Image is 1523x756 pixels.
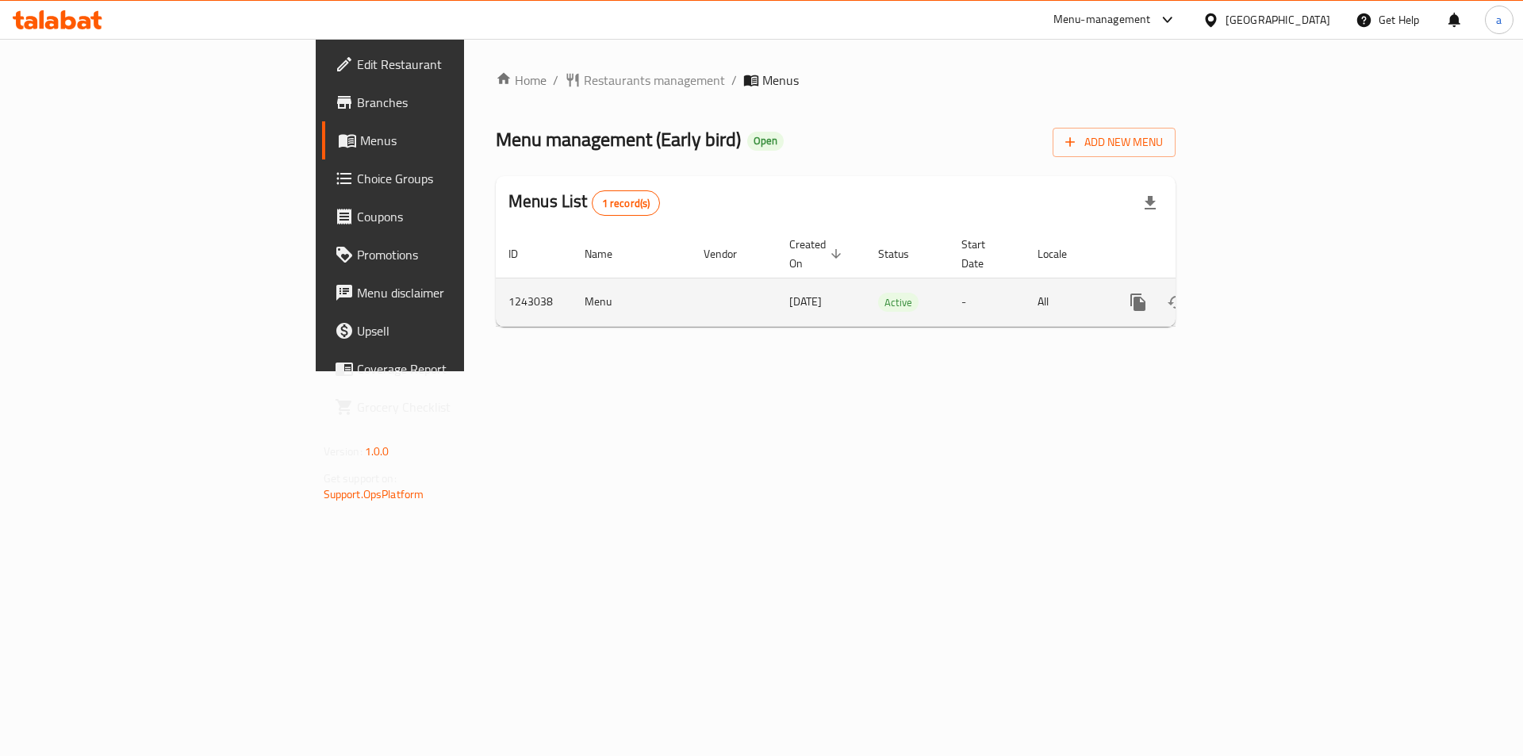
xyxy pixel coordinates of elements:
[704,244,758,263] span: Vendor
[357,55,558,74] span: Edit Restaurant
[357,93,558,112] span: Branches
[747,134,784,148] span: Open
[593,196,660,211] span: 1 record(s)
[357,283,558,302] span: Menu disclaimer
[585,244,633,263] span: Name
[1496,11,1502,29] span: a
[324,468,397,489] span: Get support on:
[789,291,822,312] span: [DATE]
[322,236,570,274] a: Promotions
[357,245,558,264] span: Promotions
[357,207,558,226] span: Coupons
[322,198,570,236] a: Coupons
[572,278,691,326] td: Menu
[322,83,570,121] a: Branches
[762,71,799,90] span: Menus
[878,244,930,263] span: Status
[789,235,846,273] span: Created On
[322,274,570,312] a: Menu disclaimer
[322,312,570,350] a: Upsell
[747,132,784,151] div: Open
[357,321,558,340] span: Upsell
[1053,10,1151,29] div: Menu-management
[878,294,919,312] span: Active
[322,121,570,159] a: Menus
[949,278,1025,326] td: -
[1107,230,1284,278] th: Actions
[565,71,725,90] a: Restaurants management
[1119,283,1157,321] button: more
[496,121,741,157] span: Menu management ( Early bird )
[731,71,737,90] li: /
[508,244,539,263] span: ID
[1131,184,1169,222] div: Export file
[322,159,570,198] a: Choice Groups
[508,190,660,216] h2: Menus List
[322,350,570,388] a: Coverage Report
[324,484,424,505] a: Support.OpsPlatform
[592,190,661,216] div: Total records count
[496,230,1284,327] table: enhanced table
[357,359,558,378] span: Coverage Report
[322,45,570,83] a: Edit Restaurant
[1038,244,1088,263] span: Locale
[1226,11,1330,29] div: [GEOGRAPHIC_DATA]
[357,397,558,416] span: Grocery Checklist
[1157,283,1195,321] button: Change Status
[360,131,558,150] span: Menus
[1053,128,1176,157] button: Add New Menu
[1025,278,1107,326] td: All
[496,71,1176,90] nav: breadcrumb
[357,169,558,188] span: Choice Groups
[324,441,363,462] span: Version:
[365,441,389,462] span: 1.0.0
[322,388,570,426] a: Grocery Checklist
[961,235,1006,273] span: Start Date
[584,71,725,90] span: Restaurants management
[1065,132,1163,152] span: Add New Menu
